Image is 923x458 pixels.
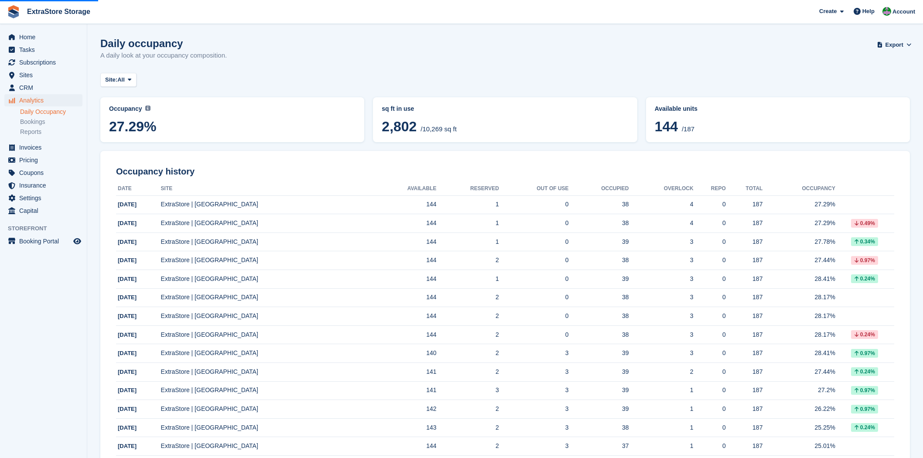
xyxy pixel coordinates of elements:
[4,167,82,179] a: menu
[694,219,726,228] div: 0
[499,251,569,270] td: 0
[694,423,726,432] div: 0
[499,182,569,196] th: Out of Use
[726,437,763,456] td: 187
[694,200,726,209] div: 0
[118,369,137,375] span: [DATE]
[373,363,437,382] td: 141
[437,232,499,251] td: 1
[4,205,82,217] a: menu
[117,75,125,84] span: All
[885,41,903,49] span: Export
[24,4,94,19] a: ExtraStore Storage
[161,325,373,344] td: ExtraStore | [GEOGRAPHIC_DATA]
[882,7,891,16] img: Grant Daniel
[4,82,82,94] a: menu
[569,219,629,228] div: 38
[161,307,373,326] td: ExtraStore | [GEOGRAPHIC_DATA]
[694,330,726,339] div: 0
[629,349,694,358] div: 3
[161,400,373,419] td: ExtraStore | [GEOGRAPHIC_DATA]
[499,418,569,437] td: 3
[629,274,694,284] div: 3
[851,237,878,246] div: 0.34%
[382,119,417,134] span: 2,802
[762,232,835,251] td: 27.78%
[726,270,763,289] td: 187
[145,106,150,111] img: icon-info-grey-7440780725fd019a000dd9b08b2336e03edf1995a4989e88bcd33f0948082b44.svg
[892,7,915,16] span: Account
[4,179,82,191] a: menu
[19,141,72,154] span: Invoices
[373,437,437,456] td: 144
[109,119,356,134] span: 27.29%
[373,400,437,419] td: 142
[862,7,875,16] span: Help
[762,418,835,437] td: 25.25%
[851,405,878,414] div: 0.97%
[161,363,373,382] td: ExtraStore | [GEOGRAPHIC_DATA]
[762,381,835,400] td: 27.2%
[694,256,726,265] div: 0
[762,288,835,307] td: 28.17%
[20,128,82,136] a: Reports
[437,307,499,326] td: 2
[629,330,694,339] div: 3
[161,418,373,437] td: ExtraStore | [GEOGRAPHIC_DATA]
[4,31,82,43] a: menu
[569,274,629,284] div: 39
[4,56,82,68] a: menu
[629,423,694,432] div: 1
[118,294,137,301] span: [DATE]
[19,94,72,106] span: Analytics
[373,270,437,289] td: 144
[437,437,499,456] td: 2
[655,104,901,113] abbr: Current percentage of units occupied or overlocked
[118,201,137,208] span: [DATE]
[762,251,835,270] td: 27.44%
[694,182,726,196] th: Repo
[851,219,878,228] div: 0.49%
[762,400,835,419] td: 26.22%
[19,205,72,217] span: Capital
[694,349,726,358] div: 0
[161,232,373,251] td: ExtraStore | [GEOGRAPHIC_DATA]
[161,437,373,456] td: ExtraStore | [GEOGRAPHIC_DATA]
[4,94,82,106] a: menu
[655,119,678,134] span: 144
[726,381,763,400] td: 187
[373,195,437,214] td: 144
[373,288,437,307] td: 144
[569,293,629,302] div: 38
[72,236,82,246] a: Preview store
[726,182,763,196] th: Total
[161,251,373,270] td: ExtraStore | [GEOGRAPHIC_DATA]
[569,237,629,246] div: 39
[4,154,82,166] a: menu
[4,44,82,56] a: menu
[19,44,72,56] span: Tasks
[118,387,137,393] span: [DATE]
[569,349,629,358] div: 39
[373,251,437,270] td: 144
[569,367,629,376] div: 39
[879,38,910,52] button: Export
[437,325,499,344] td: 2
[499,270,569,289] td: 0
[19,154,72,166] span: Pricing
[629,182,694,196] th: Overlock
[118,443,137,449] span: [DATE]
[762,363,835,382] td: 27.44%
[762,195,835,214] td: 27.29%
[100,51,227,61] p: A daily look at your occupancy composition.
[19,192,72,204] span: Settings
[851,423,878,432] div: 0.24%
[694,311,726,321] div: 0
[569,423,629,432] div: 38
[629,293,694,302] div: 3
[19,235,72,247] span: Booking Portal
[499,381,569,400] td: 3
[4,141,82,154] a: menu
[118,313,137,319] span: [DATE]
[19,69,72,81] span: Sites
